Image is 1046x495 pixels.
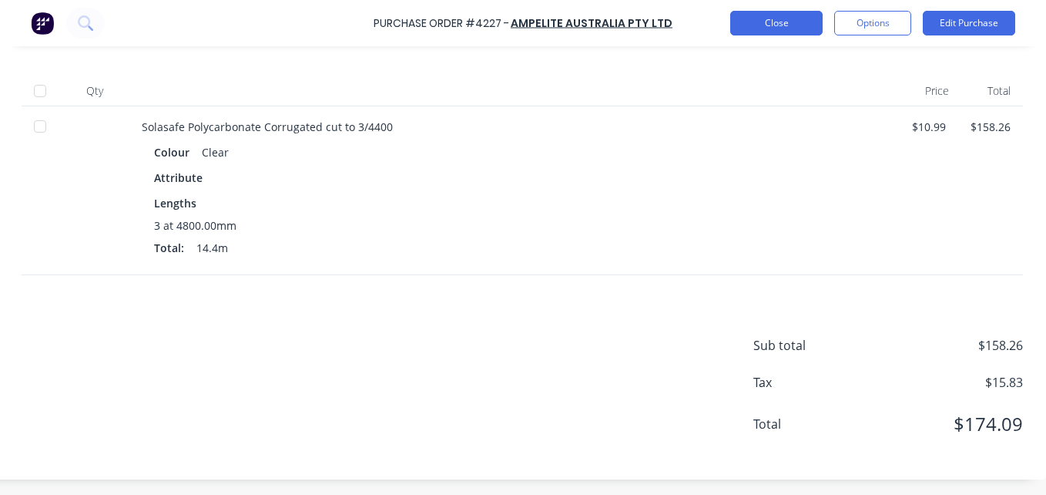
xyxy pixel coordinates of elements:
[31,12,54,35] img: Factory
[154,217,236,234] span: 3 at 4800.00mm
[154,240,184,256] span: Total:
[730,11,823,35] button: Close
[511,15,672,31] a: Ampelite Australia Pty Ltd
[869,336,1023,355] span: $158.26
[60,76,129,106] div: Qty
[154,195,196,211] span: Lengths
[202,141,229,163] div: Clear
[196,240,228,256] span: 14.4m
[923,11,1015,35] button: Edit Purchase
[834,11,911,35] button: Options
[869,373,1023,392] span: $15.83
[753,336,869,355] span: Sub total
[154,167,215,189] div: Attribute
[912,119,946,135] div: $10.99
[900,76,961,106] div: Price
[154,141,202,163] div: Colour
[142,119,887,135] div: Solasafe Polycarbonate Corrugated cut to 3/4400
[961,76,1023,106] div: Total
[753,415,869,433] span: Total
[971,119,1011,135] div: $158.26
[753,373,869,392] span: Tax
[374,15,509,32] div: Purchase Order #4227 -
[869,410,1023,438] span: $174.09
